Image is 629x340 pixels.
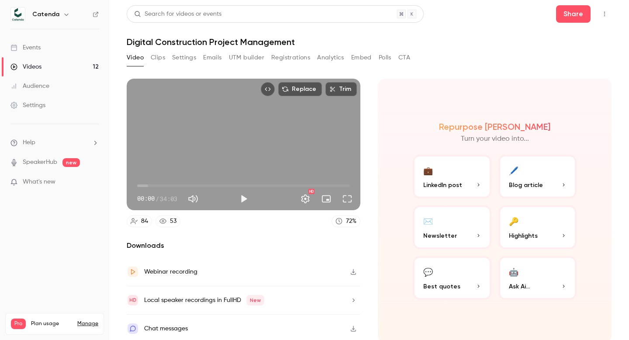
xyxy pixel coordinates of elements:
[77,320,98,327] a: Manage
[144,267,197,277] div: Webinar recording
[172,51,196,65] button: Settings
[170,217,176,226] div: 53
[498,155,577,198] button: 🖊️Blog article
[203,51,221,65] button: Emails
[346,217,356,226] div: 72 %
[398,51,410,65] button: CTA
[127,51,144,65] button: Video
[423,180,462,190] span: LinkedIn post
[141,217,148,226] div: 84
[556,5,591,23] button: Share
[88,178,99,186] iframe: Noticeable Trigger
[271,51,310,65] button: Registrations
[413,155,491,198] button: 💼LinkedIn post
[423,163,433,177] div: 💼
[598,7,612,21] button: Top Bar Actions
[10,138,99,147] li: help-dropdown-opener
[423,214,433,228] div: ✉️
[23,177,55,187] span: What's new
[461,134,529,144] p: Turn your video into...
[31,320,72,327] span: Plan usage
[10,62,41,71] div: Videos
[144,295,264,305] div: Local speaker recordings in FullHD
[339,190,356,208] button: Full screen
[127,215,152,227] a: 84
[379,51,391,65] button: Polls
[144,323,188,334] div: Chat messages
[498,205,577,249] button: 🔑Highlights
[509,214,518,228] div: 🔑
[413,256,491,300] button: 💬Best quotes
[278,82,322,96] button: Replace
[308,189,314,194] div: HD
[423,231,457,240] span: Newsletter
[32,10,59,19] h6: Catenda
[318,190,335,208] button: Turn on miniplayer
[160,194,177,203] span: 34:03
[156,194,159,203] span: /
[317,51,344,65] button: Analytics
[261,82,275,96] button: Embed video
[246,295,264,305] span: New
[156,215,180,227] a: 53
[127,240,360,251] h2: Downloads
[509,231,538,240] span: Highlights
[332,215,360,227] a: 72%
[325,82,357,96] button: Trim
[23,138,35,147] span: Help
[498,256,577,300] button: 🤖Ask Ai...
[151,51,165,65] button: Clips
[137,194,155,203] span: 00:00
[11,319,26,329] span: Pro
[229,51,264,65] button: UTM builder
[509,180,543,190] span: Blog article
[439,121,550,132] h2: Repurpose [PERSON_NAME]
[10,101,45,110] div: Settings
[297,190,314,208] button: Settings
[10,43,41,52] div: Events
[413,205,491,249] button: ✉️Newsletter
[127,37,612,47] h1: Digital Construction Project Management
[184,190,202,208] button: Mute
[509,163,518,177] div: 🖊️
[423,282,460,291] span: Best quotes
[423,265,433,278] div: 💬
[351,51,372,65] button: Embed
[11,7,25,21] img: Catenda
[137,194,177,203] div: 00:00
[509,282,530,291] span: Ask Ai...
[10,82,49,90] div: Audience
[509,265,518,278] div: 🤖
[62,158,80,167] span: new
[23,158,57,167] a: SpeakerHub
[134,10,221,19] div: Search for videos or events
[235,190,252,208] button: Play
